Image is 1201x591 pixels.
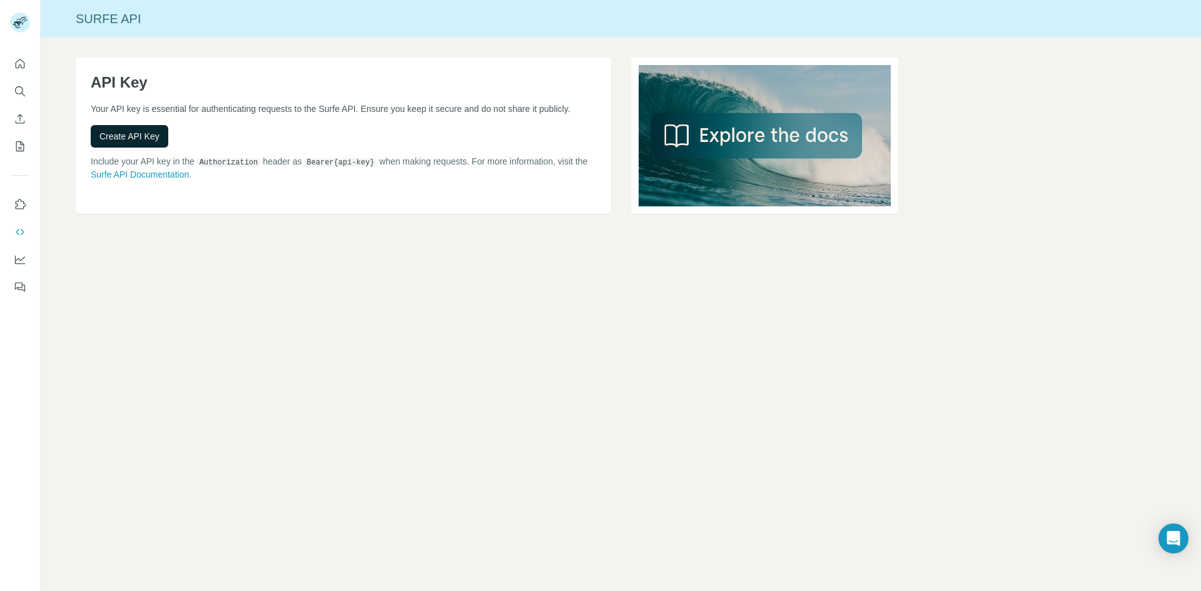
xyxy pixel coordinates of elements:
button: Create API Key [91,125,168,148]
p: Include your API key in the header as when making requests. For more information, visit the . [91,155,596,181]
div: Surfe API [41,10,1201,28]
button: Enrich CSV [10,108,30,130]
div: Open Intercom Messenger [1158,523,1188,553]
code: Authorization [197,158,261,167]
button: Dashboard [10,248,30,271]
button: Use Surfe on LinkedIn [10,193,30,216]
span: Create API Key [99,130,160,143]
h1: API Key [91,73,596,93]
a: Surfe API Documentation [91,169,189,179]
button: My lists [10,135,30,158]
p: Your API key is essential for authenticating requests to the Surfe API. Ensure you keep it secure... [91,103,596,115]
button: Quick start [10,53,30,75]
button: Feedback [10,276,30,298]
button: Use Surfe API [10,221,30,243]
button: Search [10,80,30,103]
code: Bearer {api-key} [304,158,377,167]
